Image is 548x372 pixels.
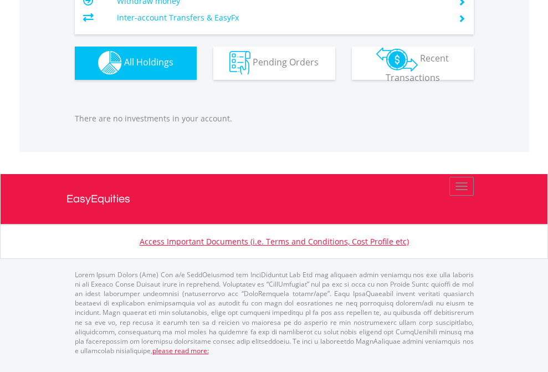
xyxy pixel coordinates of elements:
[75,113,474,124] p: There are no investments in your account.
[213,47,335,80] button: Pending Orders
[386,52,449,84] span: Recent Transactions
[140,236,409,247] a: Access Important Documents (i.e. Terms and Conditions, Cost Profile etc)
[66,174,482,224] a: EasyEquities
[352,47,474,80] button: Recent Transactions
[75,270,474,355] p: Lorem Ipsum Dolors (Ame) Con a/e SeddOeiusmod tem InciDiduntut Lab Etd mag aliquaen admin veniamq...
[253,56,319,68] span: Pending Orders
[229,51,250,75] img: pending_instructions-wht.png
[117,9,444,26] td: Inter-account Transfers & EasyFx
[98,51,122,75] img: holdings-wht.png
[124,56,173,68] span: All Holdings
[152,346,209,355] a: please read more:
[75,47,197,80] button: All Holdings
[376,47,418,72] img: transactions-zar-wht.png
